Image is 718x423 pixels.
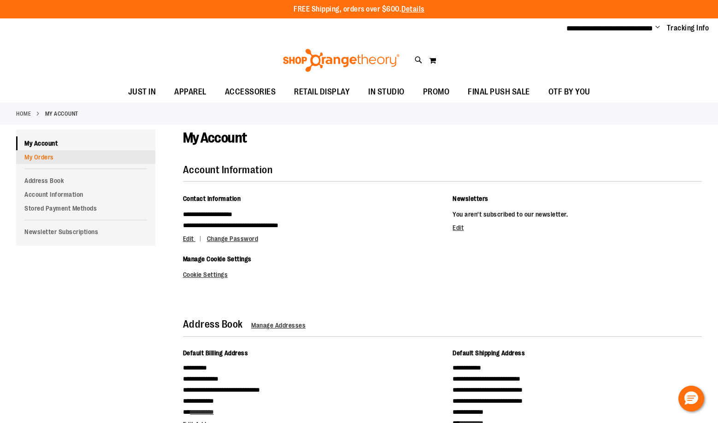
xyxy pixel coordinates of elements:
a: IN STUDIO [359,82,414,103]
strong: Address Book [183,318,243,330]
img: Shop Orangetheory [282,49,401,72]
span: Default Billing Address [183,349,248,357]
a: RETAIL DISPLAY [285,82,359,103]
strong: Account Information [183,164,273,176]
a: Address Book [16,174,155,188]
span: Contact Information [183,195,241,202]
span: PROMO [423,82,450,102]
span: Default Shipping Address [453,349,525,357]
a: Newsletter Subscriptions [16,225,155,239]
p: FREE Shipping, orders over $600. [294,4,424,15]
a: PROMO [414,82,459,103]
a: Details [401,5,424,13]
a: Home [16,110,31,118]
span: IN STUDIO [368,82,405,102]
a: Account Information [16,188,155,201]
a: APPAREL [165,82,216,103]
a: Change Password [207,235,259,242]
span: Newsletters [453,195,488,202]
span: JUST IN [128,82,156,102]
strong: My Account [45,110,78,118]
a: Cookie Settings [183,271,228,278]
a: JUST IN [119,82,165,103]
span: My Account [183,130,247,146]
span: RETAIL DISPLAY [294,82,350,102]
a: Manage Addresses [251,322,306,329]
a: FINAL PUSH SALE [459,82,539,103]
a: My Account [16,136,155,150]
a: My Orders [16,150,155,164]
span: Manage Cookie Settings [183,255,252,263]
button: Account menu [655,23,660,33]
button: Hello, have a question? Let’s chat. [678,386,704,411]
a: Edit [453,224,464,231]
a: ACCESSORIES [216,82,285,103]
a: OTF BY YOU [539,82,600,103]
p: You aren't subscribed to our newsletter. [453,209,702,220]
a: Tracking Info [667,23,709,33]
a: Edit [183,235,206,242]
span: ACCESSORIES [225,82,276,102]
span: OTF BY YOU [548,82,590,102]
span: FINAL PUSH SALE [468,82,530,102]
span: Edit [183,235,194,242]
a: Stored Payment Methods [16,201,155,215]
span: APPAREL [174,82,206,102]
